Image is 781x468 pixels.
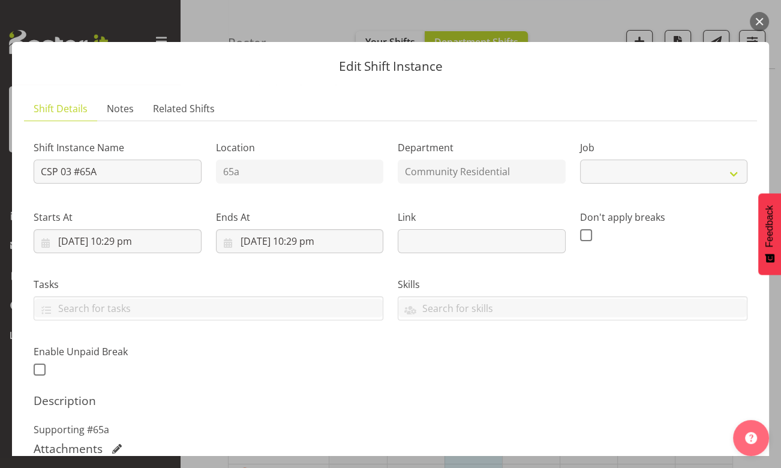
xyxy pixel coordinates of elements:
input: Search for tasks [34,299,383,317]
label: Shift Instance Name [34,140,202,155]
label: Don't apply breaks [580,210,748,224]
input: Search for skills [398,299,747,317]
h5: Description [34,394,747,408]
input: Click to select... [34,229,202,253]
span: Notes [107,101,134,116]
input: Click to select... [216,229,384,253]
span: Feedback [764,205,775,247]
p: Supporting #65a [34,422,747,437]
h5: Attachments [34,442,103,456]
button: Feedback - Show survey [758,193,781,275]
label: Link [398,210,566,224]
label: Skills [398,277,747,292]
label: Ends At [216,210,384,224]
span: Related Shifts [153,101,215,116]
label: Department [398,140,566,155]
input: Shift Instance Name [34,160,202,184]
p: Edit Shift Instance [24,60,757,73]
label: Starts At [34,210,202,224]
img: help-xxl-2.png [745,432,757,444]
label: Location [216,140,384,155]
span: Shift Details [34,101,88,116]
label: Job [580,140,748,155]
label: Tasks [34,277,383,292]
label: Enable Unpaid Break [34,344,202,359]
